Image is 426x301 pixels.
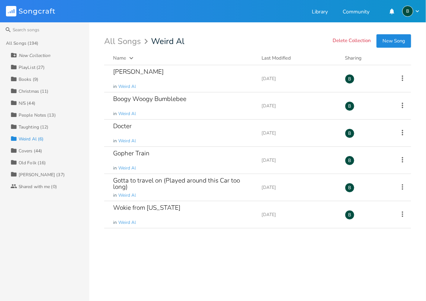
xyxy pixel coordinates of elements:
div: Name [113,55,126,61]
div: Shared with me (0) [19,184,57,189]
span: Weird Al [118,138,136,144]
div: Docter [113,123,132,129]
div: [PERSON_NAME] (37) [19,172,65,177]
button: Delete Collection [333,38,371,44]
span: Weird Al [118,192,136,199]
span: Weird Al [118,219,136,226]
span: in [113,111,117,117]
button: New Song [377,34,411,48]
div: BruCe [402,6,413,17]
div: Taughting (12) [19,125,48,129]
span: in [113,219,117,226]
div: All Songs (194) [6,41,39,45]
div: Last Modified [262,55,291,61]
button: Name [113,54,253,62]
div: Covers (44) [19,149,42,153]
div: Gopher Train [113,150,150,156]
span: in [113,83,117,90]
a: Library [312,9,328,16]
button: B [402,6,420,17]
div: N/S (44) [19,101,35,105]
div: All Songs [104,38,150,45]
div: BruCe [345,183,355,193]
div: [PERSON_NAME] [113,69,164,75]
div: New Collection [19,53,50,58]
div: [DATE] [262,212,336,217]
div: [DATE] [262,158,336,162]
div: [DATE] [262,131,336,135]
span: Weird Al [118,83,136,90]
span: in [113,192,117,199]
div: BruCe [345,74,355,84]
div: Wokie from [US_STATE] [113,205,180,211]
div: [DATE] [262,185,336,190]
button: Last Modified [262,54,336,62]
span: in [113,165,117,171]
span: Weird Al [151,37,185,45]
div: Books (9) [19,77,38,82]
div: Weird Al (6) [19,137,44,141]
div: BruCe [345,156,355,165]
div: Gotta to travel on (Played around this Car too long) [113,177,253,190]
div: Sharing [345,54,390,62]
div: [DATE] [262,104,336,108]
div: Boogy Woogy Bumblebee [113,96,186,102]
a: Community [343,9,369,16]
div: People Notes (13) [19,113,56,117]
span: in [113,138,117,144]
div: BruCe [345,129,355,138]
span: Weird Al [118,165,136,171]
div: BruCe [345,101,355,111]
div: Christmas (11) [19,89,48,94]
div: Old Folk (16) [19,161,46,165]
div: PlayList (27) [19,65,45,70]
div: BruCe [345,210,355,220]
span: Weird Al [118,111,136,117]
div: [DATE] [262,76,336,81]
